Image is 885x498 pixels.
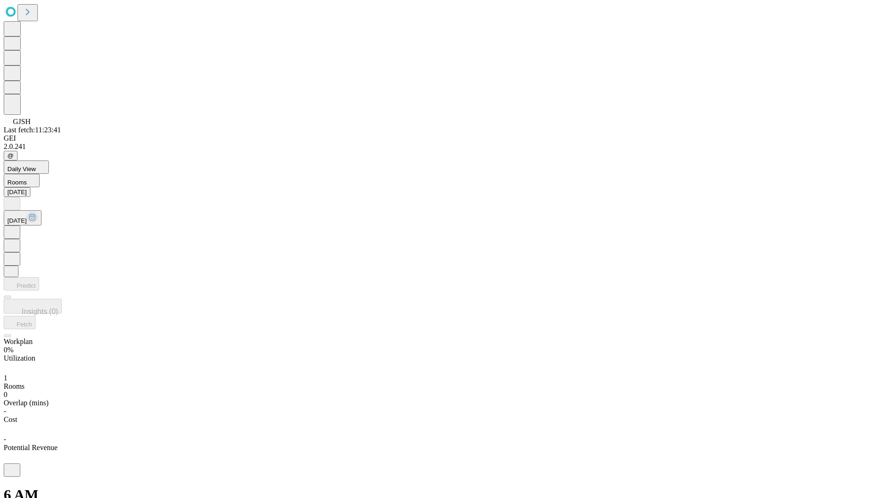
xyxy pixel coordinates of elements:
div: 2.0.241 [4,142,881,151]
span: 0% [4,346,13,354]
button: [DATE] [4,210,41,225]
span: Insights (0) [22,308,58,315]
span: - [4,435,6,443]
span: 1 [4,374,7,382]
div: GEI [4,134,881,142]
button: Predict [4,277,39,290]
span: Last fetch: 11:23:41 [4,126,61,134]
span: Utilization [4,354,35,362]
span: [DATE] [7,217,27,224]
span: GJSH [13,118,30,125]
span: Rooms [7,179,27,186]
button: [DATE] [4,187,30,197]
span: Daily View [7,166,36,172]
span: @ [7,152,14,159]
button: Rooms [4,174,40,187]
span: Workplan [4,338,33,345]
span: 0 [4,391,7,398]
span: - [4,407,6,415]
span: Cost [4,415,17,423]
button: Fetch [4,316,35,329]
button: Insights (0) [4,299,62,314]
span: Potential Revenue [4,444,58,451]
span: Rooms [4,382,24,390]
button: Daily View [4,160,49,174]
span: Overlap (mins) [4,399,48,407]
button: @ [4,151,18,160]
